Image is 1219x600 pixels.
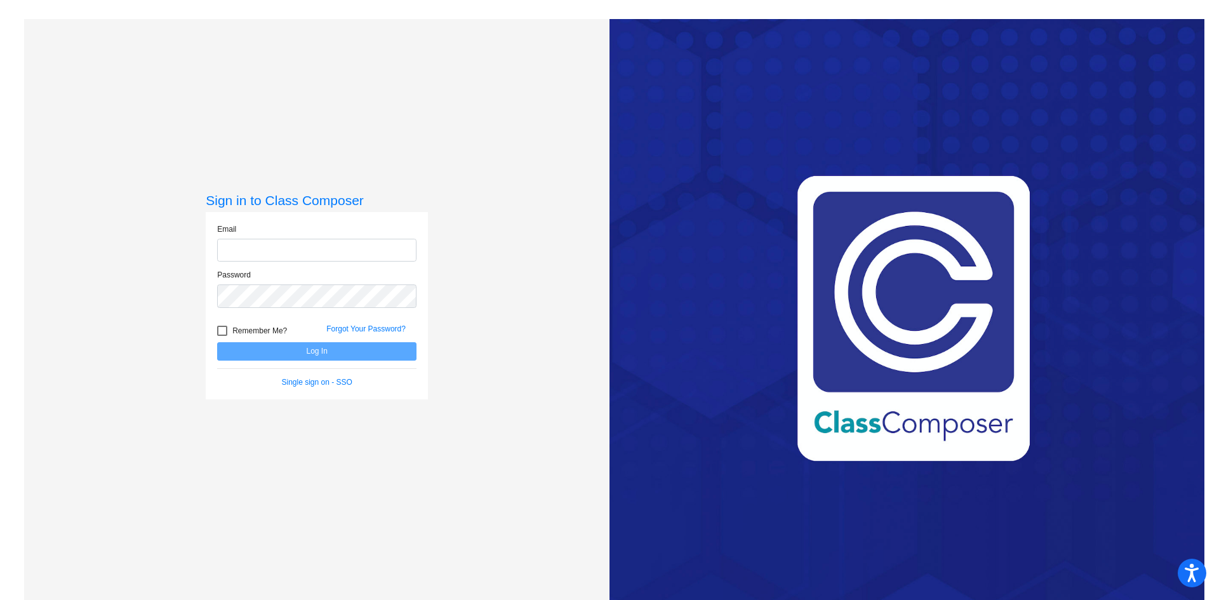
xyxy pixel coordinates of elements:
button: Log In [217,342,416,361]
a: Forgot Your Password? [326,324,406,333]
h3: Sign in to Class Composer [206,192,428,208]
a: Single sign on - SSO [282,378,352,387]
label: Password [217,269,251,281]
span: Remember Me? [232,323,287,338]
label: Email [217,223,236,235]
